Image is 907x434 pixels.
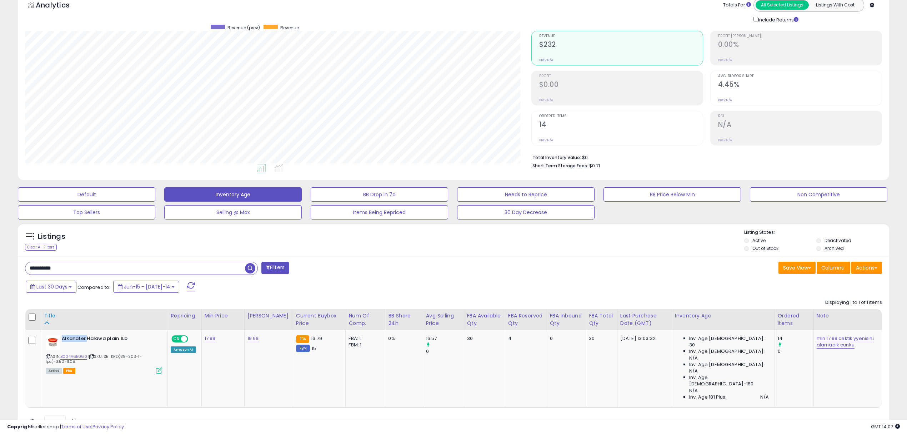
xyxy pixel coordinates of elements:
span: 16.79 [311,335,322,342]
b: Total Inventory Value: [532,154,581,161]
button: Default [18,187,155,202]
a: 17.99 [205,335,216,342]
h2: $0.00 [539,80,703,90]
strong: Copyright [7,423,33,430]
span: N/A [760,394,769,400]
span: Jun-15 - [DATE]-14 [124,283,170,290]
button: Jun-15 - [DATE]-14 [113,281,179,293]
span: OFF [187,336,199,342]
div: FBA: 1 [349,335,380,342]
div: FBM: 1 [349,342,380,348]
small: Prev: N/A [539,98,553,102]
span: Ordered Items [539,114,703,118]
div: 0 [550,335,580,342]
div: Title [44,312,165,320]
a: 19.99 [247,335,259,342]
a: min 17.99 cektik yyenisini alamadik cunku [817,335,874,349]
img: 41UMB3oRIxL._SL40_.jpg [46,335,60,350]
div: FBA inbound Qty [550,312,583,327]
button: Top Sellers [18,205,155,220]
div: Avg Selling Price [426,312,461,327]
small: Prev: N/A [718,58,732,62]
span: Inv. Age [DEMOGRAPHIC_DATA]: [689,335,765,342]
div: seller snap | | [7,424,124,430]
small: Prev: N/A [539,138,553,142]
div: BB Share 24h. [388,312,420,327]
button: Listings With Cost [808,0,862,10]
button: All Selected Listings [756,0,809,10]
div: Note [817,312,879,320]
span: ON [172,336,181,342]
small: FBA [296,335,309,343]
span: Revenue [280,25,299,31]
div: 30 [589,335,612,342]
span: Avg. Buybox Share [718,74,882,78]
div: FBA Available Qty [467,312,502,327]
a: Privacy Policy [92,423,124,430]
span: Profit [539,74,703,78]
small: Prev: N/A [718,98,732,102]
span: FBA [63,368,75,374]
small: Prev: N/A [718,138,732,142]
small: FBM [296,345,310,352]
button: Last 30 Days [26,281,76,293]
div: Current Buybox Price [296,312,343,327]
span: All listings currently available for purchase on Amazon [46,368,62,374]
label: Archived [825,245,844,251]
div: 16.57 [426,335,464,342]
div: Last Purchase Date (GMT) [620,312,669,327]
b: Short Term Storage Fees: [532,163,588,169]
label: Active [752,237,766,243]
div: Totals For [723,2,751,9]
div: [DATE] 13:03:32 [620,335,666,342]
div: Inventory Age [675,312,772,320]
div: Clear All Filters [25,244,57,251]
div: Min Price [205,312,241,320]
p: Listing States: [744,229,889,236]
small: Prev: N/A [539,58,553,62]
span: Show: entries [30,417,82,424]
span: ROI [718,114,882,118]
button: Columns [817,262,850,274]
span: N/A [689,368,698,374]
span: Revenue (prev) [227,25,260,31]
div: 30 [467,335,500,342]
div: [PERSON_NAME] [247,312,290,320]
button: BB Drop in 7d [311,187,448,202]
div: Repricing [171,312,198,320]
div: 0% [388,335,417,342]
span: Inv. Age [DEMOGRAPHIC_DATA]-180: [689,374,769,387]
h2: 0.00% [718,40,882,50]
span: $0.71 [589,162,600,169]
div: ASIN: [46,335,162,373]
div: FBA Total Qty [589,312,614,327]
div: 0 [426,348,464,355]
span: Profit [PERSON_NAME] [718,34,882,38]
h5: Listings [38,232,65,242]
span: N/A [689,388,698,394]
span: Compared to: [77,284,110,291]
button: Filters [261,262,289,274]
span: Columns [821,264,844,271]
h2: N/A [718,120,882,130]
b: Alkanater Halawa plain 1Lb [62,335,149,344]
button: Actions [851,262,882,274]
h2: $232 [539,40,703,50]
span: 30 [689,342,695,348]
button: Selling @ Max [164,205,302,220]
span: Inv. Age 181 Plus: [689,394,727,400]
span: | SKU: SE_KRD(39-303-1-1pc)-3.50-11.08 [46,354,142,364]
span: 2025-08-14 14:07 GMT [871,423,900,430]
div: FBA Reserved Qty [508,312,544,327]
div: Displaying 1 to 1 of 1 items [825,299,882,306]
button: Inventory Age [164,187,302,202]
span: Inv. Age [DEMOGRAPHIC_DATA]: [689,348,765,355]
div: Amazon AI [171,346,196,353]
span: N/A [689,355,698,361]
h2: 4.45% [718,80,882,90]
h2: 14 [539,120,703,130]
div: Num of Comp. [349,312,382,327]
div: Include Returns [748,15,807,24]
div: Ordered Items [778,312,811,327]
button: Save View [778,262,816,274]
